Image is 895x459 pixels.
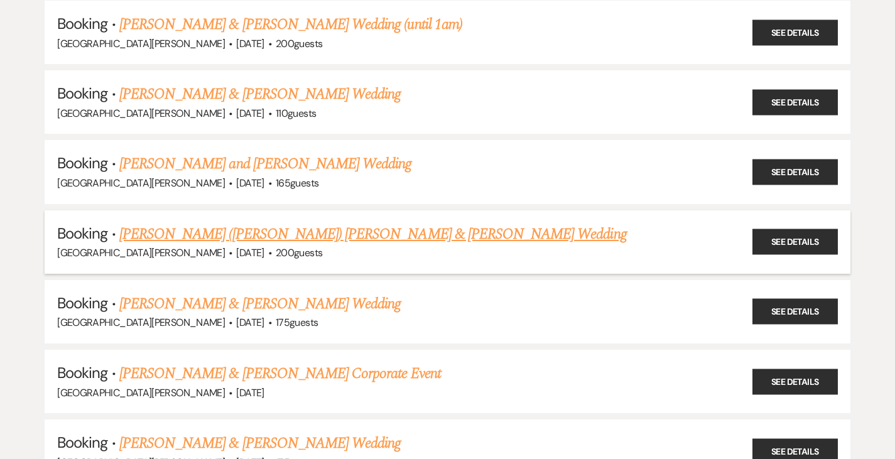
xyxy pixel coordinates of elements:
[57,316,225,329] span: [GEOGRAPHIC_DATA][PERSON_NAME]
[276,37,322,50] span: 200 guests
[57,293,107,313] span: Booking
[119,362,441,385] a: [PERSON_NAME] & [PERSON_NAME] Corporate Event
[276,246,322,259] span: 200 guests
[57,246,225,259] span: [GEOGRAPHIC_DATA][PERSON_NAME]
[236,176,264,190] span: [DATE]
[752,159,838,185] a: See Details
[119,432,401,455] a: [PERSON_NAME] & [PERSON_NAME] Wedding
[57,363,107,382] span: Booking
[276,316,318,329] span: 175 guests
[57,176,225,190] span: [GEOGRAPHIC_DATA][PERSON_NAME]
[57,386,225,399] span: [GEOGRAPHIC_DATA][PERSON_NAME]
[236,107,264,120] span: [DATE]
[119,153,412,175] a: [PERSON_NAME] and [PERSON_NAME] Wedding
[752,89,838,115] a: See Details
[752,299,838,325] a: See Details
[57,224,107,243] span: Booking
[119,13,462,36] a: [PERSON_NAME] & [PERSON_NAME] Wedding (until 1am)
[236,37,264,50] span: [DATE]
[236,316,264,329] span: [DATE]
[119,83,401,105] a: [PERSON_NAME] & [PERSON_NAME] Wedding
[57,14,107,33] span: Booking
[276,107,316,120] span: 110 guests
[119,293,401,315] a: [PERSON_NAME] & [PERSON_NAME] Wedding
[57,107,225,120] span: [GEOGRAPHIC_DATA][PERSON_NAME]
[57,84,107,103] span: Booking
[752,19,838,45] a: See Details
[236,386,264,399] span: [DATE]
[276,176,318,190] span: 165 guests
[752,229,838,255] a: See Details
[752,369,838,394] a: See Details
[57,433,107,452] span: Booking
[57,37,225,50] span: [GEOGRAPHIC_DATA][PERSON_NAME]
[57,153,107,173] span: Booking
[236,246,264,259] span: [DATE]
[119,223,627,246] a: [PERSON_NAME] ([PERSON_NAME]) [PERSON_NAME] & [PERSON_NAME] Wedding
